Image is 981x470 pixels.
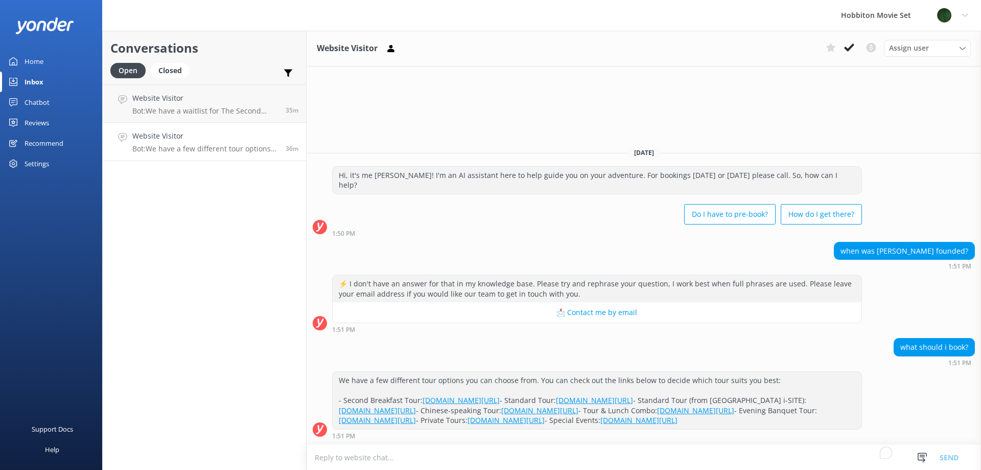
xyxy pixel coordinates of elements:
a: [DOMAIN_NAME][URL] [501,406,578,415]
div: Recommend [25,133,63,153]
img: yonder-white-logo.png [15,17,74,34]
div: what should i book? [894,339,974,356]
a: [DOMAIN_NAME][URL] [600,415,678,425]
img: 34-1625720359.png [937,8,952,23]
div: ⚡ I don't have an answer for that in my knowledge base. Please try and rephrase your question, I ... [333,275,861,302]
button: 📩 Contact me by email [333,302,861,323]
a: Closed [151,64,195,76]
div: Sep 17 2025 01:51pm (UTC +12:00) Pacific/Auckland [834,262,975,270]
span: Sep 17 2025 01:51pm (UTC +12:00) Pacific/Auckland [286,144,298,153]
div: when was [PERSON_NAME] founded? [834,242,974,260]
div: Reviews [25,113,49,133]
span: Assign user [889,42,929,54]
div: Home [25,51,43,72]
span: Sep 17 2025 01:51pm (UTC +12:00) Pacific/Auckland [286,106,298,115]
a: [DOMAIN_NAME][URL] [339,406,416,415]
div: Closed [151,63,190,78]
div: Assign User [884,40,971,56]
h3: Website Visitor [317,42,378,55]
button: How do I get there? [781,204,862,225]
a: [DOMAIN_NAME][URL] [423,395,500,405]
p: Bot: We have a few different tour options you can choose from. You can check out the links below ... [132,144,278,153]
a: [DOMAIN_NAME][URL] [657,406,734,415]
div: Sep 17 2025 01:51pm (UTC +12:00) Pacific/Auckland [332,432,862,439]
div: Hi, it's me [PERSON_NAME]! I'm an AI assistant here to help guide you on your adventure. For book... [333,167,861,194]
div: Settings [25,153,49,174]
div: Support Docs [32,419,73,439]
div: Sep 17 2025 01:50pm (UTC +12:00) Pacific/Auckland [332,230,862,237]
strong: 1:51 PM [332,327,355,333]
strong: 1:51 PM [948,263,971,270]
div: Open [110,63,146,78]
strong: 1:51 PM [948,360,971,366]
a: Website VisitorBot:We have a waitlist for The Second Breakfast Tours, Behind The Scenes Tours, Ev... [103,84,306,123]
div: Help [45,439,59,460]
a: [DOMAIN_NAME][URL] [556,395,633,405]
h4: Website Visitor [132,130,278,142]
div: We have a few different tour options you can choose from. You can check out the links below to de... [333,372,861,429]
button: Do I have to pre-book? [684,204,776,225]
a: Open [110,64,151,76]
div: Sep 17 2025 01:51pm (UTC +12:00) Pacific/Auckland [332,326,862,333]
h4: Website Visitor [132,93,278,104]
a: [DOMAIN_NAME][URL] [339,415,416,425]
div: Chatbot [25,92,50,113]
a: Website VisitorBot:We have a few different tour options you can choose from. You can check out th... [103,123,306,161]
p: Bot: We have a waitlist for The Second Breakfast Tours, Behind The Scenes Tours, Evening Banquet ... [132,106,278,116]
a: [DOMAIN_NAME][URL] [468,415,545,425]
strong: 1:51 PM [332,433,355,439]
h2: Conversations [110,38,298,58]
textarea: To enrich screen reader interactions, please activate Accessibility in Grammarly extension settings [307,445,981,470]
span: [DATE] [628,148,660,157]
strong: 1:50 PM [332,231,355,237]
div: Sep 17 2025 01:51pm (UTC +12:00) Pacific/Auckland [894,359,975,366]
div: Inbox [25,72,43,92]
